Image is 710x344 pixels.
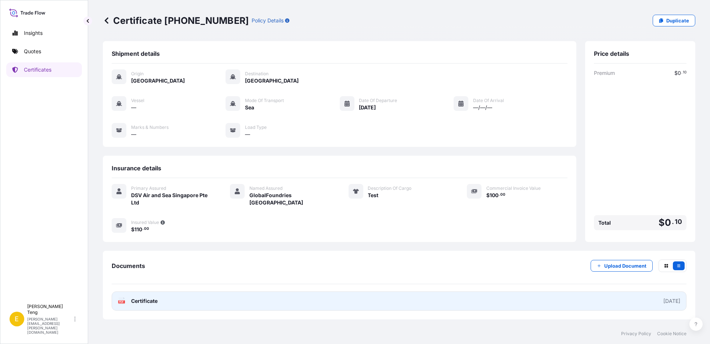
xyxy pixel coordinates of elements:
p: Duplicate [666,17,689,24]
span: $ [659,218,664,227]
p: Quotes [24,48,41,55]
span: [DATE] [359,104,376,111]
span: 0 [678,70,681,76]
a: Cookie Notice [657,331,686,337]
span: . [681,71,682,74]
span: Destination [245,71,268,77]
span: [GEOGRAPHIC_DATA] [245,77,299,84]
span: E [15,315,19,323]
span: Documents [112,262,145,269]
a: Insights [6,26,82,40]
p: Policy Details [252,17,284,24]
span: . [499,193,500,196]
span: . [143,228,144,230]
span: GlobalFoundries [GEOGRAPHIC_DATA] [249,192,331,206]
span: $ [674,70,678,76]
p: Upload Document [604,262,646,269]
span: Vessel [131,98,144,104]
p: Insights [24,29,43,37]
span: Date of Arrival [473,98,504,104]
span: — [245,131,250,138]
a: Certificates [6,62,82,77]
span: 00 [500,193,505,196]
p: Certificates [24,66,51,73]
span: Load Type [245,124,267,130]
span: Origin [131,71,144,77]
span: 10 [683,71,686,74]
span: Premium [594,69,615,77]
span: Certificate [131,297,158,305]
a: PDFCertificate[DATE] [112,292,686,311]
span: 110 [134,227,142,232]
span: —/—/— [473,104,492,111]
a: Duplicate [653,15,695,26]
span: Marks & Numbers [131,124,169,130]
span: $ [486,193,490,198]
span: Total [598,219,611,227]
span: Commercial Invoice Value [486,185,541,191]
span: Insurance details [112,164,161,172]
a: Privacy Policy [621,331,651,337]
span: Primary Assured [131,185,166,191]
p: Certificate [PHONE_NUMBER] [103,15,249,26]
p: [PERSON_NAME][EMAIL_ADDRESS][PERSON_NAME][DOMAIN_NAME] [27,317,73,334]
span: Description Of Cargo [368,185,412,191]
span: 00 [144,228,149,230]
span: Mode of Transport [245,98,284,104]
text: PDF [119,301,124,303]
span: Shipment details [112,50,160,57]
span: — [131,131,136,138]
span: — [131,104,136,111]
span: [GEOGRAPHIC_DATA] [131,77,185,84]
span: 100 [490,193,498,198]
span: . [672,220,674,224]
span: Date of Departure [359,98,397,104]
button: Upload Document [591,260,653,272]
span: $ [131,227,134,232]
span: 10 [675,220,682,224]
span: DSV Air and Sea Singapore Pte Ltd [131,192,212,206]
span: Insured Value [131,220,159,225]
a: Quotes [6,44,82,59]
span: 0 [665,218,671,227]
span: Sea [245,104,254,111]
span: Price details [594,50,629,57]
span: Test [368,192,379,199]
span: Named Assured [249,185,282,191]
div: [DATE] [663,297,680,305]
p: [PERSON_NAME] Teng [27,304,73,315]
